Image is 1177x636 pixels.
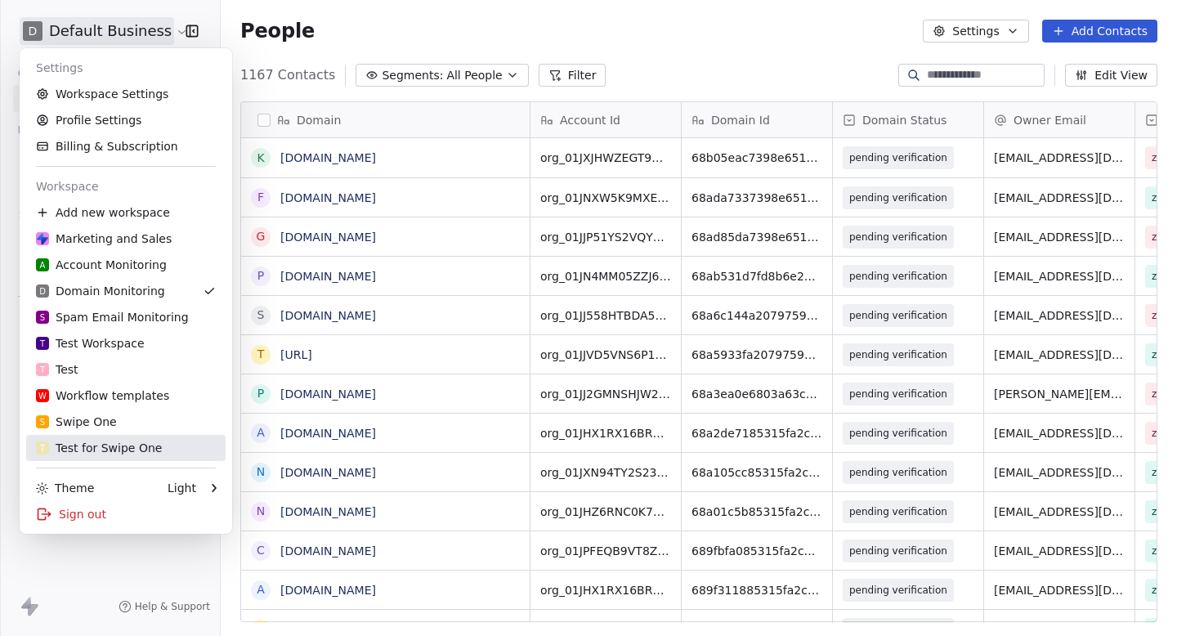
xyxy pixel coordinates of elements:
span: T [40,442,45,455]
span: S [40,311,45,324]
div: Workflow templates [36,387,169,404]
div: Test [36,361,78,378]
div: Workspace [26,173,226,199]
div: Spam Email Monitoring [36,309,189,325]
a: Billing & Subscription [26,133,226,159]
span: W [38,390,47,402]
div: Marketing and Sales [36,231,172,247]
a: Profile Settings [26,107,226,133]
div: Light [168,480,196,496]
div: Test Workspace [36,335,145,352]
div: Theme [36,480,94,496]
div: Swipe One [36,414,117,430]
a: Workspace Settings [26,81,226,107]
img: Swipe%20One%20Logo%201-1.svg [36,232,49,245]
div: Add new workspace [26,199,226,226]
span: A [40,259,46,271]
span: D [39,285,46,298]
span: S [40,416,45,428]
span: T [40,338,45,350]
div: Account Monitoring [36,257,167,273]
div: Sign out [26,501,226,527]
div: Domain Monitoring [36,283,165,299]
div: Settings [26,55,226,81]
span: T [40,364,45,376]
div: Test for Swipe One [36,440,162,456]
